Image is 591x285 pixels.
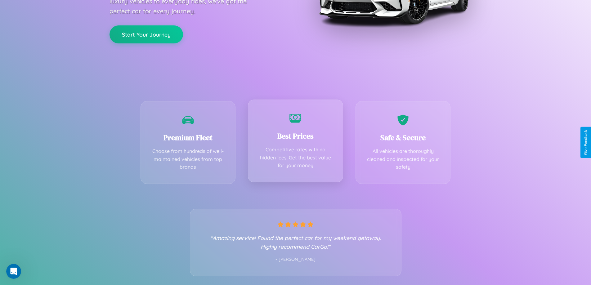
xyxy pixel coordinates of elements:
p: - [PERSON_NAME] [203,256,389,264]
iframe: Intercom live chat [6,264,21,279]
p: Choose from hundreds of well-maintained vehicles from top brands [150,147,226,171]
button: Start Your Journey [110,25,183,43]
h3: Safe & Secure [365,132,441,143]
p: Competitive rates with no hidden fees. Get the best value for your money [257,146,334,170]
p: All vehicles are thoroughly cleaned and inspected for your safety [365,147,441,171]
p: "Amazing service! Found the perfect car for my weekend getaway. Highly recommend CarGo!" [203,234,389,251]
h3: Best Prices [257,131,334,141]
h3: Premium Fleet [150,132,226,143]
div: Give Feedback [584,130,588,155]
